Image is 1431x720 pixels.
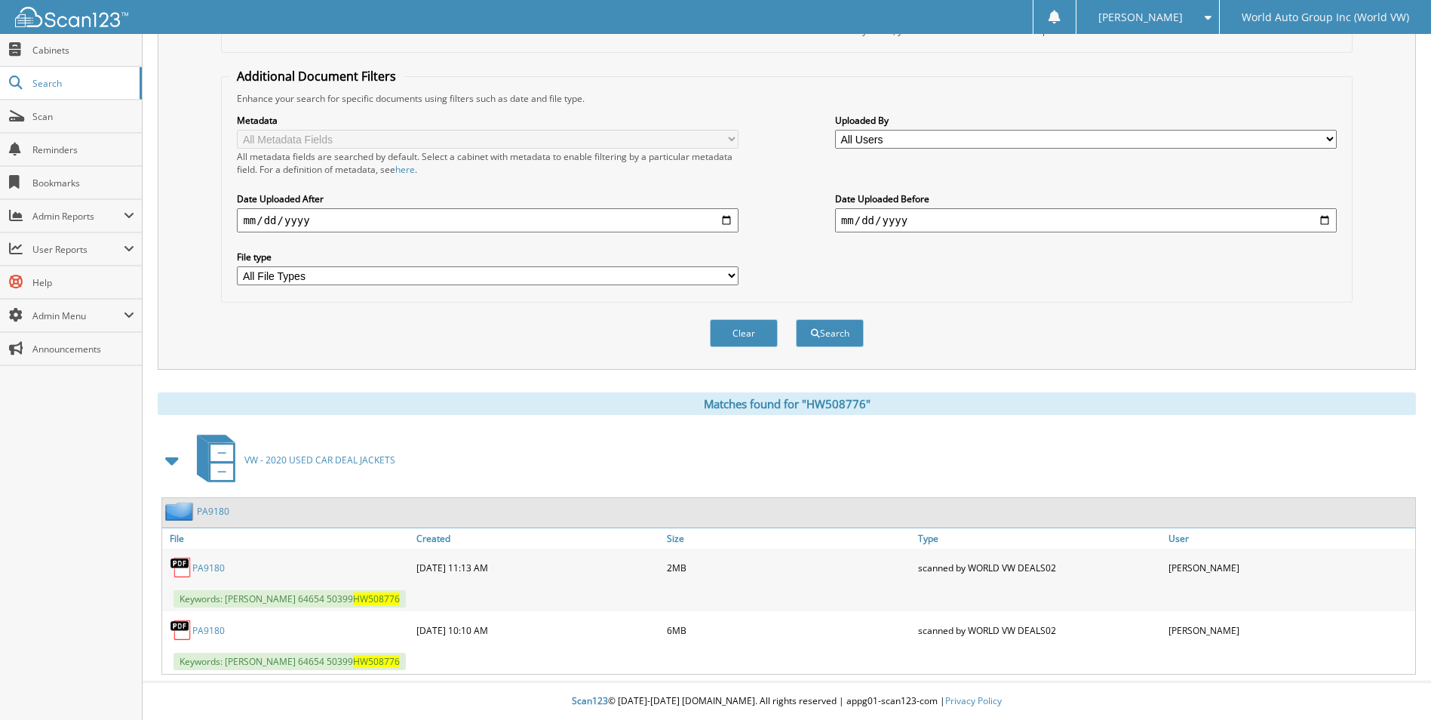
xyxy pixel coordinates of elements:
span: VW - 2020 USED CAR DEAL JACKETS [244,454,395,466]
label: Metadata [237,114,739,127]
span: Cabinets [32,44,134,57]
span: Scan123 [572,694,608,707]
div: [DATE] 10:10 AM [413,615,663,645]
span: [PERSON_NAME] [1098,13,1183,22]
a: PA9180 [192,562,225,574]
img: folder2.png [165,502,197,521]
div: 6MB [663,615,914,645]
a: Size [663,528,914,549]
div: [DATE] 11:13 AM [413,552,663,583]
label: Date Uploaded After [237,192,739,205]
div: © [DATE]-[DATE] [DOMAIN_NAME]. All rights reserved | appg01-scan123-com | [143,683,1431,720]
span: Search [32,77,132,90]
span: HW508776 [353,592,400,605]
span: World Auto Group Inc (World VW) [1242,13,1409,22]
iframe: Chat Widget [1356,648,1431,720]
div: scanned by WORLD VW DEALS02 [914,615,1165,645]
a: VW - 2020 USED CAR DEAL JACKETS [188,430,395,490]
span: Scan [32,110,134,123]
a: here [395,163,415,176]
div: 2MB [663,552,914,583]
a: Privacy Policy [945,694,1002,707]
button: Search [796,319,864,347]
div: Enhance your search for specific documents using filters such as date and file type. [229,92,1343,105]
div: Matches found for "HW508776" [158,392,1416,415]
a: Created [413,528,663,549]
span: HW508776 [353,655,400,668]
span: Keywords: [PERSON_NAME] 64654 50399 [174,653,406,670]
a: PA9180 [192,624,225,637]
img: PDF.png [170,619,192,642]
a: Type [914,528,1165,549]
a: PA9180 [197,505,229,518]
span: Admin Menu [32,309,124,322]
span: User Reports [32,243,124,256]
span: Admin Reports [32,210,124,223]
div: All metadata fields are searched by default. Select a cabinet with metadata to enable filtering b... [237,150,739,176]
div: [PERSON_NAME] [1165,615,1415,645]
span: Announcements [32,343,134,355]
label: File type [237,251,739,263]
span: Reminders [32,143,134,156]
img: scan123-logo-white.svg [15,7,128,27]
span: Keywords: [PERSON_NAME] 64654 50399 [174,590,406,608]
label: Date Uploaded Before [835,192,1337,205]
button: Clear [710,319,778,347]
a: User [1165,528,1415,549]
div: scanned by WORLD VW DEALS02 [914,552,1165,583]
div: [PERSON_NAME] [1165,552,1415,583]
label: Uploaded By [835,114,1337,127]
span: Help [32,276,134,289]
input: start [237,208,739,232]
a: File [162,528,413,549]
img: PDF.png [170,556,192,579]
input: end [835,208,1337,232]
legend: Additional Document Filters [229,68,404,85]
span: Bookmarks [32,177,134,189]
